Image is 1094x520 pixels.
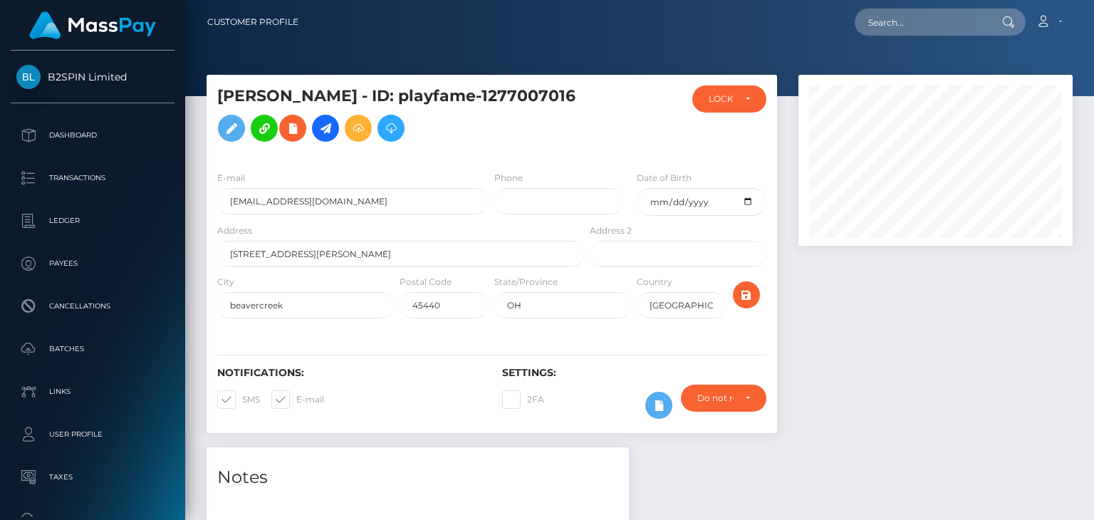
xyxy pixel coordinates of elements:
p: Cancellations [16,296,169,317]
img: MassPay Logo [29,11,156,39]
div: Do not require [697,392,734,404]
p: Transactions [16,167,169,189]
div: LOCKED [709,93,733,105]
label: Address [217,224,252,237]
a: Transactions [11,160,174,196]
a: Initiate Payout [312,115,339,142]
a: User Profile [11,417,174,452]
label: Phone [494,172,523,184]
button: LOCKED [692,85,766,113]
h5: [PERSON_NAME] - ID: playfame-1277007016 [217,85,576,149]
label: SMS [217,390,260,409]
p: Batches [16,338,169,360]
a: Cancellations [11,288,174,324]
label: E-mail [217,172,245,184]
a: Links [11,374,174,410]
h6: Settings: [502,367,766,379]
label: Address 2 [590,224,632,237]
p: Ledger [16,210,169,232]
label: Postal Code [400,276,452,288]
input: Search... [855,9,989,36]
a: Dashboard [11,118,174,153]
a: Batches [11,331,174,367]
label: 2FA [502,390,544,409]
p: Payees [16,253,169,274]
p: Links [16,381,169,402]
label: Country [637,276,672,288]
h6: Notifications: [217,367,481,379]
h4: Notes [217,465,618,490]
label: Date of Birth [637,172,692,184]
span: B2SPIN Limited [11,71,174,83]
label: State/Province [494,276,558,288]
img: B2SPIN Limited [16,65,41,89]
p: Taxes [16,467,169,488]
p: User Profile [16,424,169,445]
p: Dashboard [16,125,169,146]
a: Customer Profile [207,7,298,37]
label: E-mail [271,390,324,409]
a: Payees [11,246,174,281]
a: Ledger [11,203,174,239]
a: Taxes [11,459,174,495]
label: City [217,276,234,288]
button: Do not require [681,385,766,412]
